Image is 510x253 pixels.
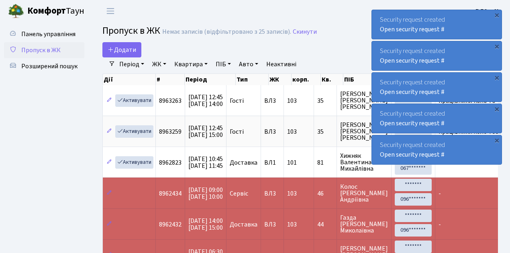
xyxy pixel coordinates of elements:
a: ПІБ [212,57,234,71]
span: Газда [PERSON_NAME] Миколаївна [340,214,388,234]
a: Розширений пошук [4,58,84,74]
b: Комфорт [27,4,66,17]
th: # [156,74,185,85]
div: × [493,73,501,82]
span: 8962823 [159,158,182,167]
a: Період [116,57,147,71]
a: Open security request # [380,56,445,65]
span: [PERSON_NAME] [PERSON_NAME] [PERSON_NAME] [340,122,388,141]
a: Активувати [115,156,153,169]
span: [PERSON_NAME] [PERSON_NAME] [PERSON_NAME] [340,91,388,110]
span: [DATE] 12:45 [DATE] 14:00 [188,93,223,108]
span: Доставка [230,221,257,228]
a: ЖК [149,57,169,71]
th: ПІБ [343,74,398,85]
span: ВЛ3 [264,129,280,135]
span: ВЛ3 [264,98,280,104]
a: Панель управління [4,26,84,42]
span: [DATE] 10:45 [DATE] 11:45 [188,155,223,170]
span: Таун [27,4,84,18]
th: корп. [292,74,321,85]
a: Пропуск в ЖК [4,42,84,58]
img: logo.png [8,3,24,19]
div: Security request created [372,135,502,164]
div: × [493,105,501,113]
span: Пропуск в ЖК [21,46,61,55]
a: Активувати [115,125,153,138]
span: Хижняк Валентина Михайлівна [340,153,388,172]
span: 103 [287,220,297,229]
span: Додати [108,45,136,54]
span: ВЛ1 [264,159,280,166]
span: 103 [287,127,297,136]
span: Колос [PERSON_NAME] Андріївна [340,184,388,203]
span: Доставка [230,159,257,166]
a: Квартира [171,57,211,71]
span: [DATE] 14:00 [DATE] 15:00 [188,216,223,232]
span: [DATE] 09:00 [DATE] 10:00 [188,186,223,201]
th: Період [185,74,236,85]
span: 103 [287,189,297,198]
span: 101 [287,158,297,167]
div: × [493,136,501,144]
span: Сервіс [230,190,248,197]
a: Open security request # [380,88,445,96]
a: Open security request # [380,25,445,34]
span: 46 [317,190,333,197]
a: Open security request # [380,150,445,159]
div: Security request created [372,73,502,102]
div: × [493,11,501,19]
th: Дії [103,74,156,85]
span: [DATE] 12:45 [DATE] 15:00 [188,124,223,139]
span: 8962434 [159,189,182,198]
span: 103 [287,96,297,105]
span: ВЛ3 [264,221,280,228]
a: Неактивні [263,57,300,71]
a: Додати [102,42,141,57]
button: Переключити навігацію [100,4,120,18]
span: - [439,189,441,198]
span: 8962432 [159,220,182,229]
a: ВЛ2 -. К. [475,6,500,16]
div: Security request created [372,104,502,133]
div: Security request created [372,10,502,39]
div: × [493,42,501,50]
span: 35 [317,98,333,104]
b: ВЛ2 -. К. [475,7,500,16]
a: Активувати [115,94,153,107]
span: Гості [230,98,244,104]
div: Security request created [372,41,502,70]
span: 8963263 [159,96,182,105]
th: Тип [236,74,269,85]
span: Панель управління [21,30,75,39]
span: Пропуск в ЖК [102,24,160,38]
span: Розширений пошук [21,62,78,71]
a: Скинути [293,28,317,36]
span: 35 [317,129,333,135]
span: 8963259 [159,127,182,136]
span: - [439,220,441,229]
span: 44 [317,221,333,228]
span: 81 [317,159,333,166]
span: Гості [230,129,244,135]
th: Кв. [321,74,343,85]
div: Немає записів (відфільтровано з 25 записів). [162,28,291,36]
a: Open security request # [380,119,445,128]
a: Авто [236,57,261,71]
th: ЖК [269,74,292,85]
span: ВЛ3 [264,190,280,197]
